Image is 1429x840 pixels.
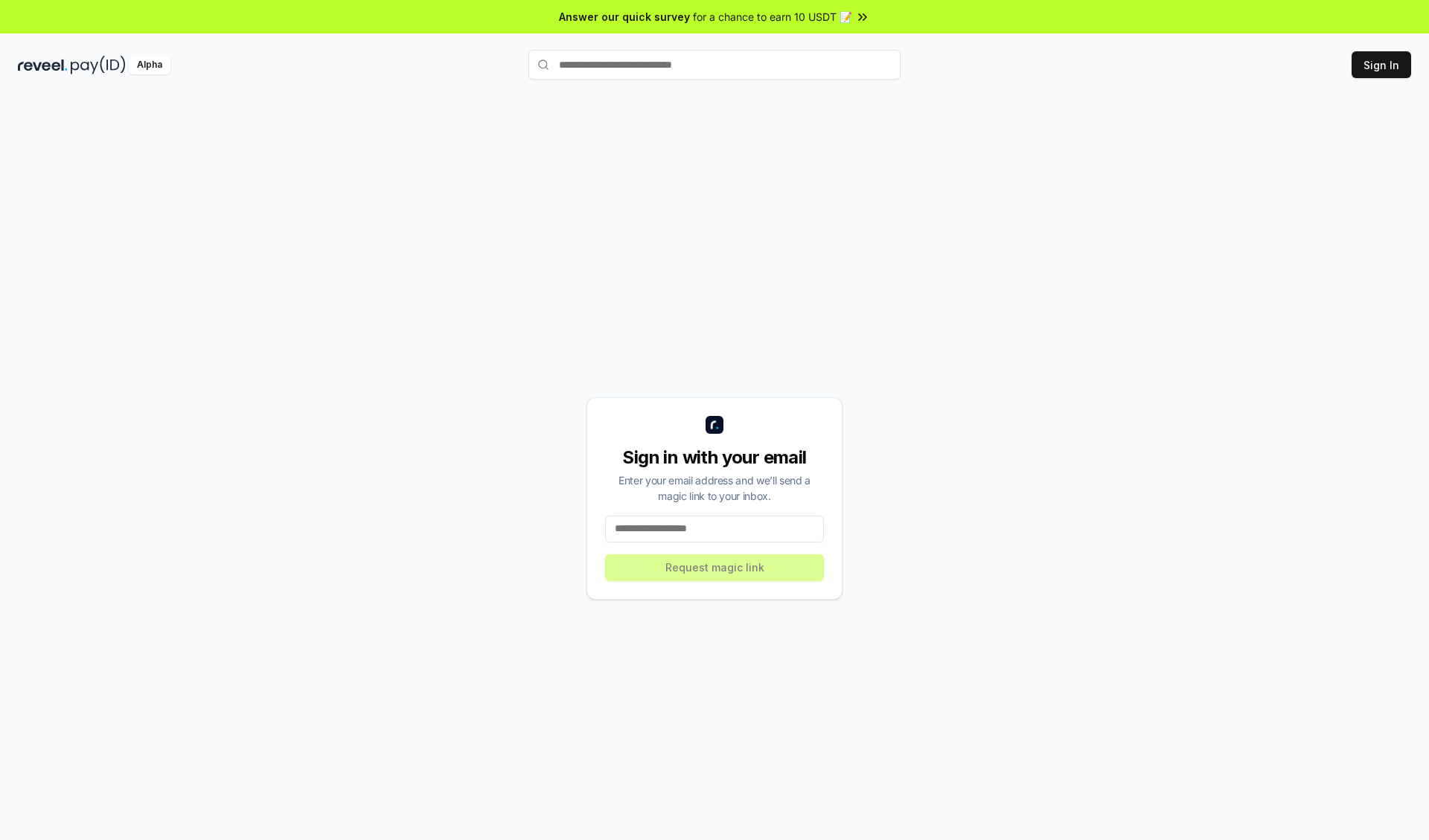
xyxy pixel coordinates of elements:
div: Enter your email address and we’ll send a magic link to your inbox. [605,472,824,504]
img: logo_small [706,416,723,434]
div: Alpha [129,56,170,74]
img: pay_id [71,56,126,74]
span: for a chance to earn 10 USDT 📝 [693,9,852,25]
img: reveel_dark [18,56,68,74]
span: Answer our quick survey [559,9,690,25]
button: Sign In [1352,51,1411,78]
div: Sign in with your email [605,446,824,469]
